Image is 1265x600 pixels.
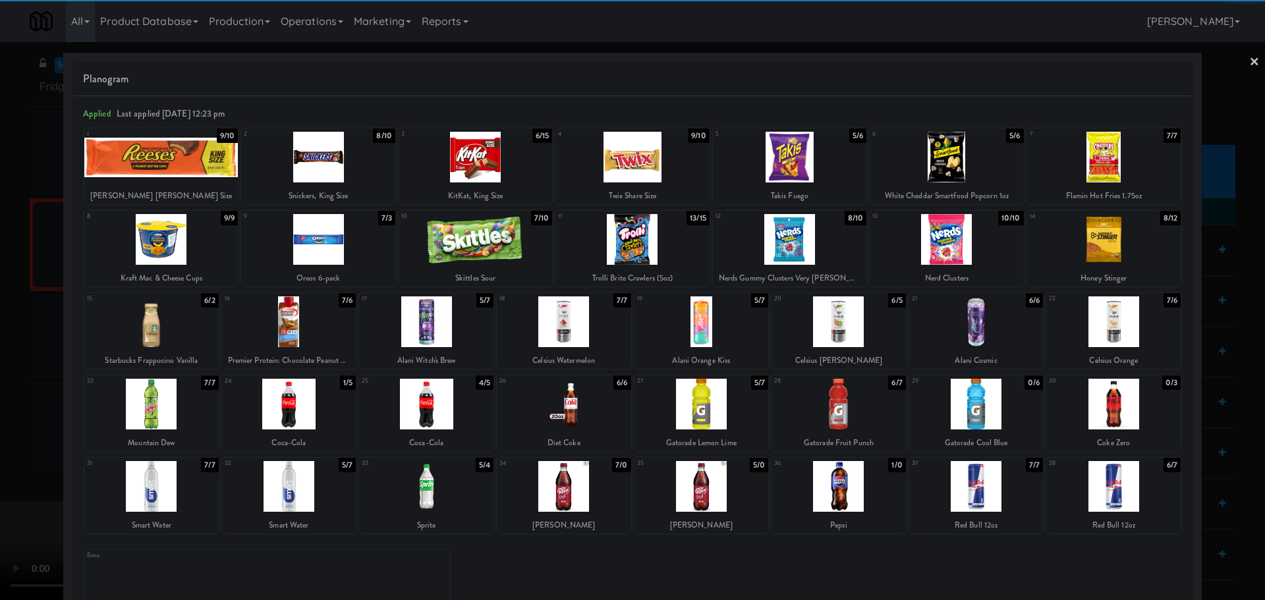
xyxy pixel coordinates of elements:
[87,458,152,469] div: 31
[84,293,219,369] div: 156/2Starbucks Frappucino Vanilla
[1049,293,1113,304] div: 22
[870,128,1023,204] div: 65/6White Cheddar Smartfood Popcorn 1oz
[870,211,1023,286] div: 1310/10Nerd Clusters
[772,352,906,369] div: Celsius [PERSON_NAME]
[87,550,267,561] div: Extra
[555,128,709,204] div: 49/10Twix Share Size
[715,270,864,286] div: Nerds Gummy Clusters Very [PERSON_NAME]
[339,293,356,308] div: 7/6
[497,458,631,533] div: 347/0[PERSON_NAME]
[399,188,552,204] div: KitKat, King Size
[634,458,769,533] div: 355/0[PERSON_NAME]
[772,458,906,533] div: 361/0Pepsi
[499,517,629,533] div: [PERSON_NAME]
[713,128,866,204] div: 55/6Takis Fuego
[225,458,289,469] div: 32
[87,293,152,304] div: 15
[634,517,769,533] div: [PERSON_NAME]
[634,375,769,451] div: 275/7Gatorade Lemon Lime
[217,128,238,143] div: 9/10
[774,458,839,469] div: 36
[872,270,1021,286] div: Nerd Clusters
[84,375,219,451] div: 237/7Mountain Dew
[636,352,767,369] div: Alani Orange Kiss
[499,435,629,451] div: Diet Coke
[1026,293,1043,308] div: 6/6
[911,517,1042,533] div: Red Bull 12oz
[1027,270,1181,286] div: Honey Stinger
[224,352,354,369] div: Premier Protein: Chocolate Peanut Butter
[1048,517,1179,533] div: Red Bull 12oz
[497,517,631,533] div: [PERSON_NAME]
[399,270,552,286] div: Skittles Sour
[555,188,709,204] div: Twix Share Size
[909,435,1044,451] div: Gatorade Cool Blue
[83,69,1182,89] span: Planogram
[888,458,905,472] div: 1/0
[870,188,1023,204] div: White Cheddar Smartfood Popcorn 1oz
[613,293,631,308] div: 7/7
[476,293,493,308] div: 5/7
[241,128,395,204] div: 28/10Snickers, King Size
[911,435,1042,451] div: Gatorade Cool Blue
[688,128,709,143] div: 9/10
[1027,128,1181,204] div: 77/7Flamin Hot Fries 1.75oz
[1030,128,1104,140] div: 7
[773,517,904,533] div: Pepsi
[241,211,395,286] div: 97/3Oreos 6-pack
[531,211,552,225] div: 7/10
[84,211,238,286] div: 89/9Kraft Mac & Cheese Cups
[87,211,161,222] div: 8
[636,517,767,533] div: [PERSON_NAME]
[1046,293,1181,369] div: 227/6Celsius Orange
[225,375,289,387] div: 24
[751,375,768,390] div: 5/7
[84,352,219,369] div: Starbucks Frappucino Vanilla
[497,435,631,451] div: Diet Coke
[912,375,976,387] div: 29
[845,211,866,225] div: 8/10
[872,188,1021,204] div: White Cheddar Smartfood Popcorn 1oz
[378,211,395,225] div: 7/3
[1029,188,1179,204] div: Flamin Hot Fries 1.75oz
[84,458,219,533] div: 317/7Smart Water
[401,211,476,222] div: 10
[1026,458,1043,472] div: 7/7
[201,375,218,390] div: 7/7
[401,270,550,286] div: Skittles Sour
[713,270,866,286] div: Nerds Gummy Clusters Very [PERSON_NAME]
[1030,211,1104,222] div: 14
[558,128,632,140] div: 4
[772,435,906,451] div: Gatorade Fruit Punch
[222,352,356,369] div: Premier Protein: Chocolate Peanut Butter
[1164,293,1181,308] div: 7/6
[86,435,217,451] div: Mountain Dew
[359,458,493,533] div: 335/4Sprite
[83,107,111,120] span: Applied
[399,128,552,204] div: 36/15KitKat, King Size
[499,352,629,369] div: Celsius Watermelon
[87,375,152,387] div: 23
[912,293,976,304] div: 21
[872,128,947,140] div: 6
[362,458,426,469] div: 33
[849,128,866,143] div: 5/6
[87,128,161,140] div: 1
[361,352,492,369] div: Alani Witch's Brew
[613,375,631,390] div: 6/6
[497,375,631,451] div: 266/6Diet Coke
[1160,211,1181,225] div: 8/12
[1162,375,1181,390] div: 0/3
[361,435,492,451] div: Coca-Cola
[612,458,631,472] div: 7/0
[222,435,356,451] div: Coca-Cola
[84,435,219,451] div: Mountain Dew
[558,211,632,222] div: 11
[637,458,702,469] div: 35
[716,211,790,222] div: 12
[1029,270,1179,286] div: Honey Stinger
[224,517,354,533] div: Smart Water
[361,517,492,533] div: Sprite
[773,352,904,369] div: Celsius [PERSON_NAME]
[359,435,493,451] div: Coca-Cola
